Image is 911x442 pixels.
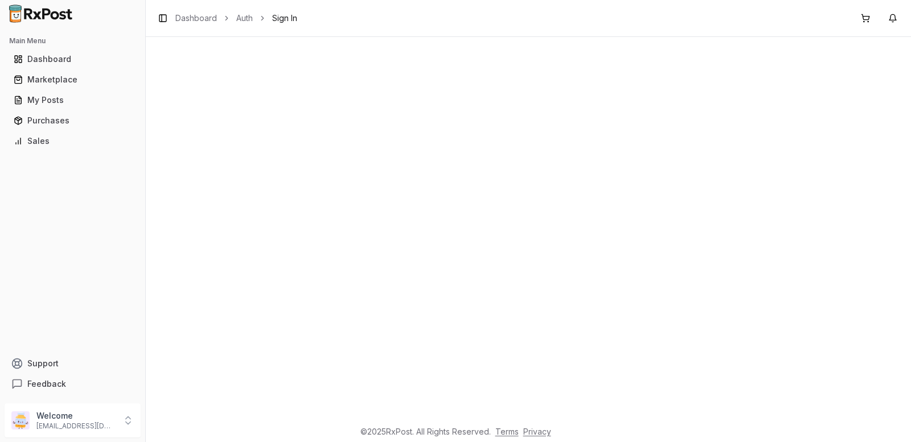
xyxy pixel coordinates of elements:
button: Dashboard [5,50,141,68]
a: Auth [236,13,253,24]
a: Terms [495,427,519,436]
div: Purchases [14,115,132,126]
a: Privacy [523,427,551,436]
div: My Posts [14,94,132,106]
a: Marketplace [9,69,136,90]
a: Purchases [9,110,136,131]
h2: Main Menu [9,36,136,46]
button: My Posts [5,91,141,109]
p: Welcome [36,410,116,422]
button: Support [5,353,141,374]
span: Sign In [272,13,297,24]
div: Dashboard [14,53,132,65]
a: Dashboard [9,49,136,69]
a: Dashboard [175,13,217,24]
nav: breadcrumb [175,13,297,24]
a: My Posts [9,90,136,110]
p: [EMAIL_ADDRESS][DOMAIN_NAME] [36,422,116,431]
span: Feedback [27,378,66,390]
button: Sales [5,132,141,150]
img: RxPost Logo [5,5,77,23]
button: Feedback [5,374,141,394]
div: Sales [14,135,132,147]
img: User avatar [11,411,30,429]
div: Marketplace [14,74,132,85]
button: Marketplace [5,71,141,89]
button: Purchases [5,111,141,130]
a: Sales [9,131,136,151]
